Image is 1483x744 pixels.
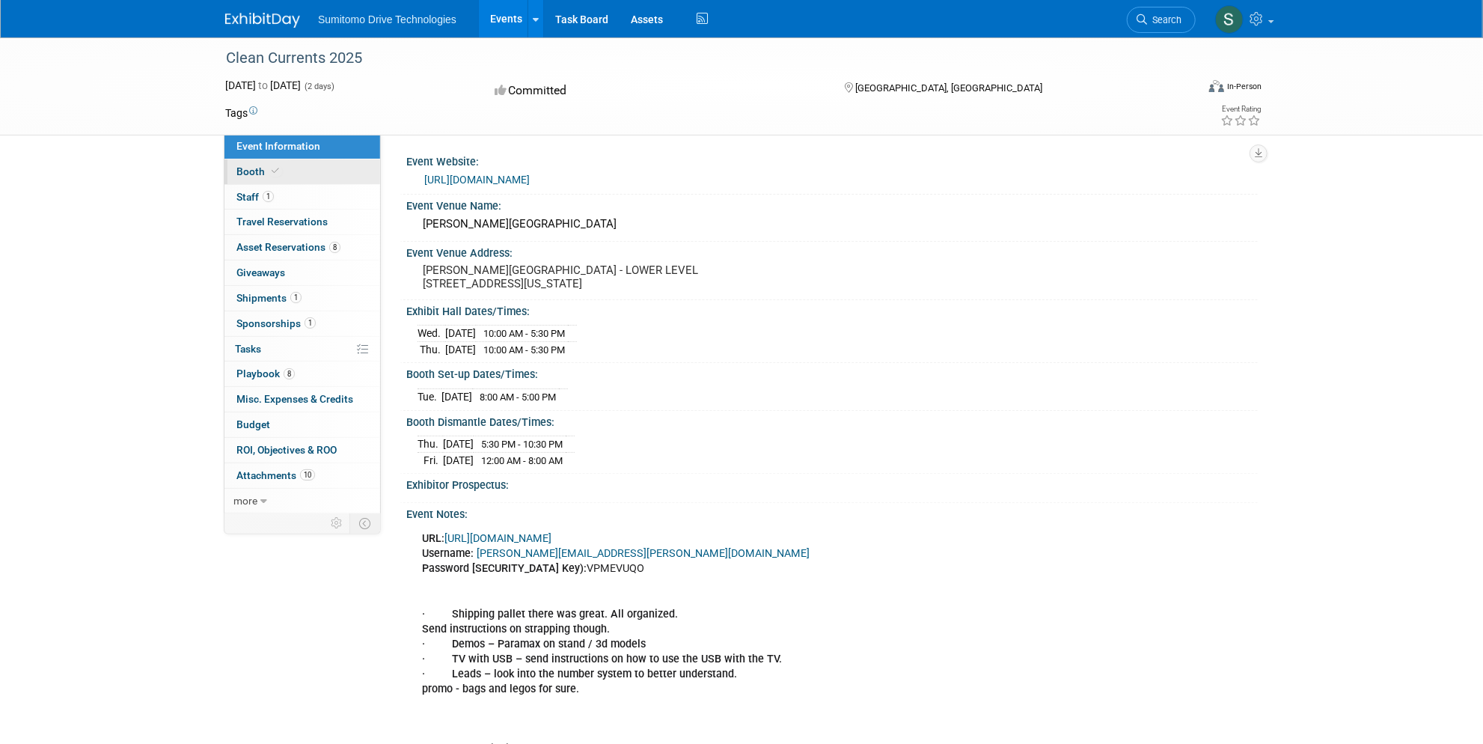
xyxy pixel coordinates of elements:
[855,82,1042,94] span: [GEOGRAPHIC_DATA], [GEOGRAPHIC_DATA]
[224,362,380,386] a: Playbook8
[236,368,295,379] span: Playbook
[406,150,1258,169] div: Event Website:
[225,79,301,91] span: [DATE] [DATE]
[225,106,257,121] td: Tags
[418,341,445,357] td: Thu.
[236,393,353,405] span: Misc. Expenses & Credits
[300,469,315,481] span: 10
[418,436,443,453] td: Thu.
[236,418,270,430] span: Budget
[1127,7,1196,33] a: Search
[422,668,737,680] b: · Leads – look into the number system to better understand.
[263,191,274,202] span: 1
[490,78,821,104] div: Committed
[224,134,380,159] a: Event Information
[329,242,340,253] span: 8
[224,311,380,336] a: Sponsorships1
[224,387,380,412] a: Misc. Expenses & Credits
[422,653,782,665] b: · TV with USB – send instructions on how to use the USB with the TV.
[418,388,441,404] td: Tue.
[406,411,1258,430] div: Booth Dismantle Dates/Times:
[256,79,270,91] span: to
[236,241,340,253] span: Asset Reservations
[422,608,678,620] b: · Shipping pallet there was great. All organized.
[224,412,380,437] a: Budget
[418,213,1247,236] div: [PERSON_NAME][GEOGRAPHIC_DATA]
[284,368,295,379] span: 8
[406,195,1258,213] div: Event Venue Name:
[406,300,1258,319] div: Exhibit Hall Dates/Times:
[224,438,380,463] a: ROI, Objectives & ROO
[224,286,380,311] a: Shipments1
[224,159,380,184] a: Booth
[406,363,1258,382] div: Booth Set-up Dates/Times:
[444,532,551,545] a: [URL][DOMAIN_NAME]
[236,317,316,329] span: Sponsorships
[236,444,337,456] span: ROI, Objectives & ROO
[418,326,445,342] td: Wed.
[303,82,334,91] span: (2 days)
[483,328,565,339] span: 10:00 AM - 5:30 PM
[236,191,274,203] span: Staff
[1226,81,1262,92] div: In-Person
[225,13,300,28] img: ExhibitDay
[236,165,282,177] span: Booth
[236,216,328,228] span: Travel Reservations
[422,638,646,650] b: · Demos – Paramax on stand / 3d models
[481,439,563,450] span: 5:30 PM - 10:30 PM
[423,263,744,290] pre: [PERSON_NAME][GEOGRAPHIC_DATA] - LOWER LEVEL [STREET_ADDRESS][US_STATE]
[1215,5,1244,34] img: Sharifa Macias
[224,463,380,488] a: Attachments10
[483,344,565,356] span: 10:00 AM - 5:30 PM
[305,317,316,329] span: 1
[422,683,579,695] b: promo - bags and legos for sure.
[224,489,380,513] a: more
[422,562,587,575] b: Password [SECURITY_DATA] Key):
[224,210,380,234] a: Travel Reservations
[224,337,380,362] a: Tasks
[445,341,476,357] td: [DATE]
[422,547,474,560] b: Username:
[443,436,474,453] td: [DATE]
[1220,106,1261,113] div: Event Rating
[272,167,279,175] i: Booth reservation complete
[445,326,476,342] td: [DATE]
[290,292,302,303] span: 1
[1209,80,1224,92] img: Format-Inperson.png
[406,474,1258,493] div: Exhibitor Prospectus:
[233,495,257,507] span: more
[406,242,1258,260] div: Event Venue Address:
[236,292,302,304] span: Shipments
[236,140,320,152] span: Event Information
[224,235,380,260] a: Asset Reservations8
[406,503,1258,522] div: Event Notes:
[477,547,810,560] a: [PERSON_NAME][EMAIL_ADDRESS][PERSON_NAME][DOMAIN_NAME]
[441,388,472,404] td: [DATE]
[481,455,563,466] span: 12:00 AM - 8:00 AM
[324,513,350,533] td: Personalize Event Tab Strip
[480,391,556,403] span: 8:00 AM - 5:00 PM
[1107,78,1262,100] div: Event Format
[350,513,381,533] td: Toggle Event Tabs
[235,343,261,355] span: Tasks
[422,623,610,635] b: Send instructions on strapping though.
[236,266,285,278] span: Giveaways
[224,185,380,210] a: Staff1
[221,45,1173,72] div: Clean Currents 2025
[318,13,456,25] span: Sumitomo Drive Technologies
[224,260,380,285] a: Giveaways
[424,174,530,186] a: [URL][DOMAIN_NAME]
[1147,14,1181,25] span: Search
[236,469,315,481] span: Attachments
[422,532,444,545] b: URL:
[443,452,474,468] td: [DATE]
[418,452,443,468] td: Fri.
